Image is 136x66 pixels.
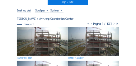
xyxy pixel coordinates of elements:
[17,18,74,20] div: [PERSON_NAME] / Antwerp Coordination Center
[17,57,32,59] div: [DATE] 11:55 CEST
[17,9,31,12] input: Zoek op datum 󰅀
[68,27,119,56] img: image_52538175
[94,22,113,25] span: Pagina 1 / 1974
[68,57,84,59] div: [DATE] 11:50 CEST
[17,23,33,25] div: Camera 1
[17,27,67,56] img: image_52538304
